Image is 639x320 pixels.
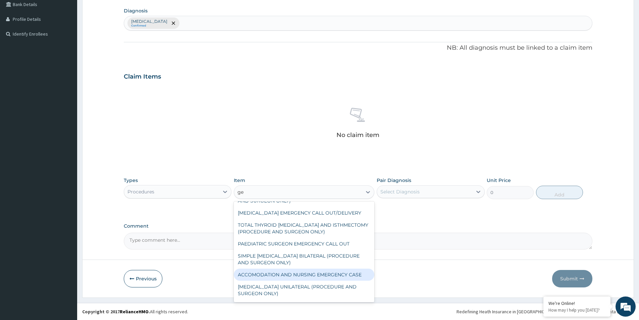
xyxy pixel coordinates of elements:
[234,281,374,300] div: [MEDICAL_DATA] UNILATERAL (PROCEDURE AND SURGEON ONLY)
[82,309,150,315] strong: Copyright © 2017 .
[170,20,176,26] span: remove selection option
[12,34,27,50] img: d_794563401_company_1708531726252_794563401
[120,309,149,315] a: RelianceHMO
[234,300,374,318] div: [MEDICAL_DATA] [MEDICAL_DATA] (LAPAROSCOPE, PROCEDURE AND SURGEON ONLY)
[124,44,592,52] p: NB: All diagnosis must be linked to a claim item
[548,307,605,313] p: How may I help you today?
[457,308,634,315] div: Redefining Heath Insurance in [GEOGRAPHIC_DATA] using Telemedicine and Data Science!
[487,177,511,184] label: Unit Price
[131,24,167,28] small: Confirmed
[380,188,420,195] div: Select Diagnosis
[124,270,162,287] button: Previous
[124,73,161,81] h3: Claim Items
[124,178,138,183] label: Types
[77,303,639,320] footer: All rights reserved.
[35,38,113,46] div: Chat with us now
[336,132,379,138] p: No claim item
[234,250,374,269] div: SIMPLE [MEDICAL_DATA] BILATERAL (PROCEDURE AND SURGEON ONLY)
[234,219,374,238] div: TOTAL THYROID [MEDICAL_DATA] AND ISTHMECTOMY (PROCEDURE AND SURGEON ONLY)
[377,177,411,184] label: Pair Diagnosis
[124,223,592,229] label: Comment
[131,19,167,24] p: [MEDICAL_DATA]
[552,270,592,287] button: Submit
[234,177,245,184] label: Item
[234,207,374,219] div: [MEDICAL_DATA] EMERGENCY CALL OUT/DELIVERY
[110,3,126,19] div: Minimize live chat window
[124,7,148,14] label: Diagnosis
[3,183,128,207] textarea: Type your message and hit 'Enter'
[39,85,93,152] span: We're online!
[536,186,583,199] button: Add
[234,269,374,281] div: ACCOMODATION AND NURSING EMERGENCY CASE
[548,300,605,306] div: We're Online!
[234,238,374,250] div: PAEDIATRIC SURGEON EMERGENCY CALL OUT
[127,188,154,195] div: Procedures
